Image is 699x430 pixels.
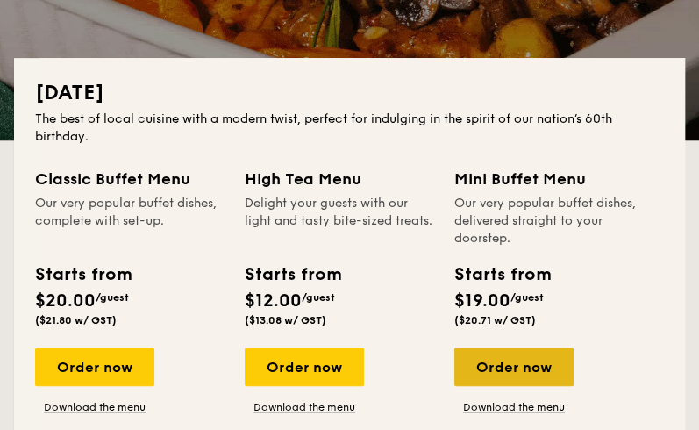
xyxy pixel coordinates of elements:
[35,348,154,386] div: Order now
[454,290,510,312] span: $19.00
[35,262,122,288] div: Starts from
[245,314,326,326] span: ($13.08 w/ GST)
[35,290,96,312] span: $20.00
[245,195,433,247] div: Delight your guests with our light and tasty bite-sized treats.
[245,290,302,312] span: $12.00
[35,400,154,414] a: Download the menu
[35,314,117,326] span: ($21.80 w/ GST)
[454,167,660,191] div: Mini Buffet Menu
[96,291,129,304] span: /guest
[35,111,664,146] div: The best of local cuisine with a modern twist, perfect for indulging in the spirit of our nation’...
[35,195,224,247] div: Our very popular buffet dishes, complete with set-up.
[35,167,224,191] div: Classic Buffet Menu
[510,291,544,304] span: /guest
[454,400,574,414] a: Download the menu
[245,348,364,386] div: Order now
[454,262,550,288] div: Starts from
[454,195,660,247] div: Our very popular buffet dishes, delivered straight to your doorstep.
[35,79,664,107] h2: [DATE]
[302,291,335,304] span: /guest
[454,314,536,326] span: ($20.71 w/ GST)
[454,348,574,386] div: Order now
[245,262,332,288] div: Starts from
[245,167,433,191] div: High Tea Menu
[245,400,364,414] a: Download the menu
